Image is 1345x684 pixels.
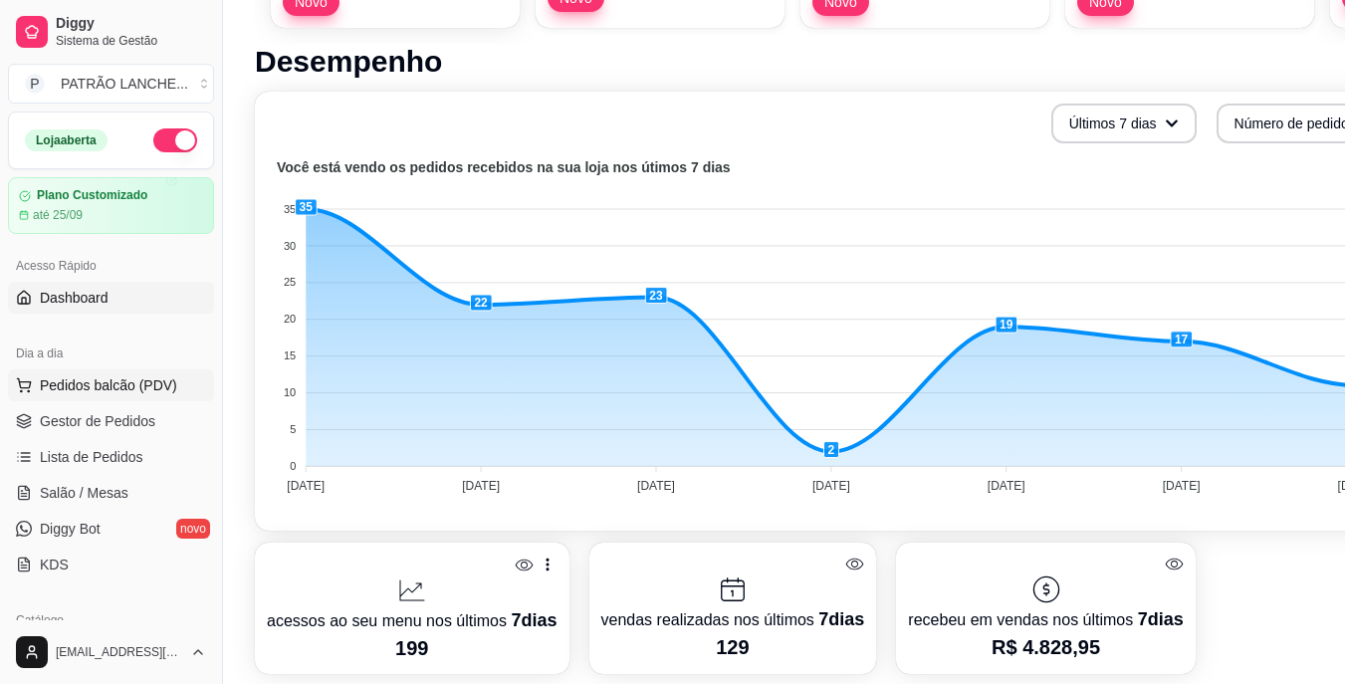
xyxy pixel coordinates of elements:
span: Sistema de Gestão [56,33,206,49]
tspan: 25 [284,276,296,288]
div: PATRÃO LANCHE ... [61,74,188,94]
a: Plano Customizadoaté 25/09 [8,177,214,234]
p: 199 [267,634,558,662]
span: KDS [40,555,69,574]
div: Dia a dia [8,338,214,369]
p: recebeu em vendas nos últimos [908,605,1183,633]
span: Gestor de Pedidos [40,411,155,431]
button: [EMAIL_ADDRESS][DOMAIN_NAME] [8,628,214,676]
button: Pedidos balcão (PDV) [8,369,214,401]
a: Diggy Botnovo [8,513,214,545]
tspan: 35 [284,203,296,215]
article: até 25/09 [33,207,83,223]
a: DiggySistema de Gestão [8,8,214,56]
p: vendas realizadas nos últimos [601,605,865,633]
a: KDS [8,549,214,580]
a: Salão / Mesas [8,477,214,509]
a: Gestor de Pedidos [8,405,214,437]
span: 7 dias [818,609,864,629]
div: Loja aberta [25,129,108,151]
span: Lista de Pedidos [40,447,143,467]
tspan: [DATE] [287,479,325,493]
button: Últimos 7 dias [1051,104,1197,143]
tspan: 30 [284,240,296,252]
tspan: [DATE] [637,479,675,493]
tspan: [DATE] [462,479,500,493]
button: Alterar Status [153,128,197,152]
button: Select a team [8,64,214,104]
span: Diggy [56,15,206,33]
article: Plano Customizado [37,188,147,203]
text: Você está vendo os pedidos recebidos na sua loja nos útimos 7 dias [277,159,731,175]
a: Lista de Pedidos [8,441,214,473]
div: Acesso Rápido [8,250,214,282]
span: P [25,74,45,94]
span: [EMAIL_ADDRESS][DOMAIN_NAME] [56,644,182,660]
tspan: 5 [290,423,296,435]
span: 7 dias [1138,609,1184,629]
p: R$ 4.828,95 [908,633,1183,661]
tspan: [DATE] [988,479,1025,493]
a: Dashboard [8,282,214,314]
div: Catálogo [8,604,214,636]
span: Salão / Mesas [40,483,128,503]
span: 7 dias [511,610,557,630]
span: Dashboard [40,288,109,308]
tspan: 20 [284,313,296,325]
span: Diggy Bot [40,519,101,539]
tspan: 0 [290,460,296,472]
p: acessos ao seu menu nos últimos [267,606,558,634]
tspan: [DATE] [812,479,850,493]
span: Pedidos balcão (PDV) [40,375,177,395]
tspan: 15 [284,349,296,361]
tspan: [DATE] [1163,479,1201,493]
tspan: 10 [284,386,296,398]
p: 129 [601,633,865,661]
